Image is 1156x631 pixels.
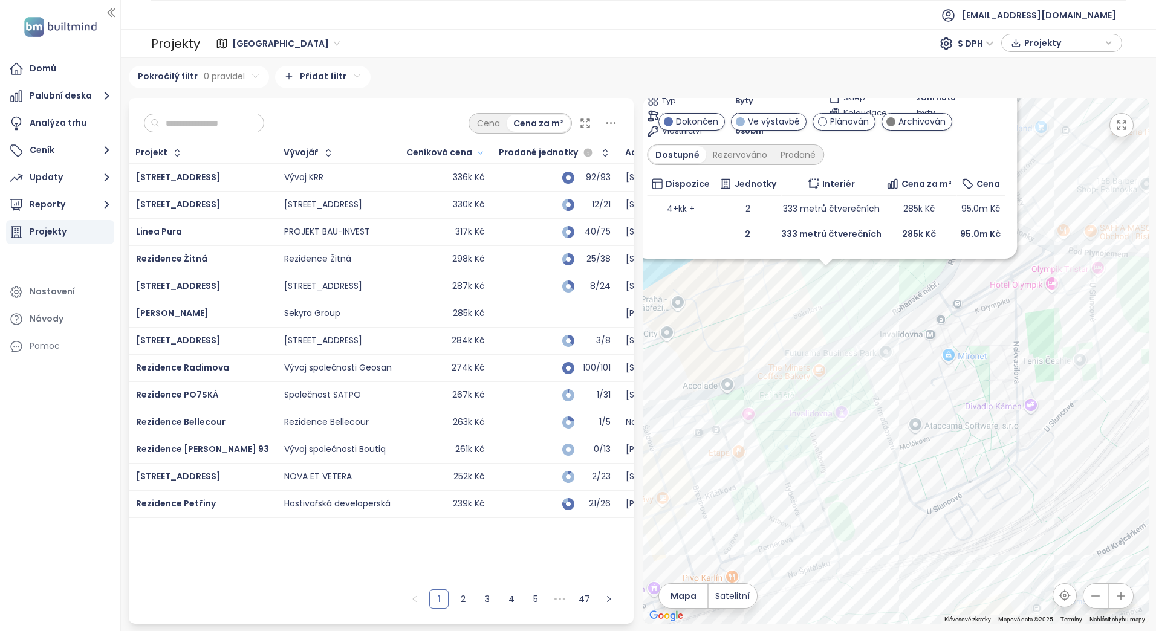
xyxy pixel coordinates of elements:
[478,589,497,609] li: 3
[735,177,776,190] span: Jednotky
[284,417,369,428] div: Rezidence Bellecour
[430,590,448,608] a: 1
[470,115,507,132] div: Cena
[411,595,418,603] span: Vlevo
[284,281,362,292] div: [STREET_ADDRESS]
[30,224,67,239] div: Projekty
[626,363,704,374] div: [STREET_ADDRESS]
[830,115,869,128] span: Plánován
[136,443,269,455] a: Rezidence [PERSON_NAME] 93
[898,115,946,128] span: Archivován
[748,115,800,128] span: Ve výstavbě
[626,281,704,292] div: [STREET_ADDRESS]
[300,70,346,83] font: Přidat filtr
[580,173,611,181] div: 92/93
[574,589,594,609] li: 47
[961,202,1000,215] span: 95.0m Kč
[452,281,484,292] div: 287k Kč
[822,177,855,190] span: Interiér
[284,471,352,482] div: NOVA ET VETERA
[136,470,221,482] a: [STREET_ADDRESS]
[962,1,1116,30] span: [EMAIL_ADDRESS][DOMAIN_NAME]
[902,228,936,240] b: 285k Kč
[715,589,750,603] span: Satelitní
[30,284,75,299] div: Nastavení
[626,499,773,510] div: [PERSON_NAME] [STREET_ADDRESS]
[136,225,182,238] a: Linea Pura
[135,149,167,157] div: Projekt
[136,389,219,401] a: Rezidence PO7SKÁ
[1008,34,1115,52] div: knoflík
[735,110,787,122] span: Novostavba
[625,149,657,157] div: Adresa
[605,595,612,603] span: Vpravo
[6,220,114,244] a: Projekty
[452,254,484,265] div: 298k Kč
[30,61,56,76] div: Domů
[735,125,764,137] span: osobní
[452,335,484,346] div: 284k Kč
[1089,616,1145,623] a: Nahlásit chybu mapy
[580,337,611,345] div: 3/8
[136,416,226,428] span: Rezidence Bellecour
[626,227,704,238] div: [STREET_ADDRESS]
[666,177,710,190] span: Dispozice
[284,149,319,157] div: Vývojář
[526,589,545,609] li: 5
[455,444,484,455] div: 261k Kč
[6,57,114,81] a: Domů
[709,584,757,608] button: Satelitní
[843,107,888,119] span: Kolaudace
[580,391,611,399] div: 1/31
[453,172,484,183] div: 336k Kč
[232,34,340,53] span: Praha
[136,253,207,265] a: Rezidence Žitná
[575,590,594,608] a: 47
[30,197,65,212] font: Reporty
[454,590,472,608] a: 2
[30,88,92,103] font: Palubní deska
[136,198,221,210] span: [STREET_ADDRESS]
[676,115,718,128] span: Dokončen
[406,149,472,157] div: Ceníková cena
[284,254,351,265] div: Rezidence Žitná
[649,146,706,163] div: Dostupné
[1060,616,1082,623] a: Termíny
[662,95,706,107] span: Typ
[774,146,822,163] div: Prodané
[626,390,704,401] div: [STREET_ADDRESS]
[626,471,704,482] div: [STREET_ADDRESS]
[917,92,956,104] span: zahrnuto
[136,334,221,346] a: [STREET_ADDRESS]
[204,70,245,83] span: 0 pravidel
[646,608,686,624] img: Google
[405,589,424,609] button: Vlevo
[6,193,114,217] button: Reporty
[706,146,774,163] div: Rezervováno
[136,171,221,183] a: [STREET_ADDRESS]
[781,228,882,240] b: 333 metrů čtverečních
[136,307,209,319] a: [PERSON_NAME]
[580,473,611,481] div: 2/23
[715,196,781,221] td: 2
[499,146,596,160] div: Prodané jednotky
[781,196,882,221] td: 333 metrů čtverečních
[284,172,323,183] div: Vývoj KRR
[452,363,484,374] div: 274k Kč
[626,172,704,183] div: [STREET_ADDRESS]
[958,34,994,53] span: S DPH
[671,589,697,603] span: Mapa
[1024,34,1102,52] span: Projekty
[6,84,114,108] button: Palubní deska
[626,417,717,428] div: Na [STREET_ADDRESS]
[30,311,63,326] div: Návody
[136,497,216,510] a: Rezidence Petřiny
[944,615,991,624] button: Klávesové zkratky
